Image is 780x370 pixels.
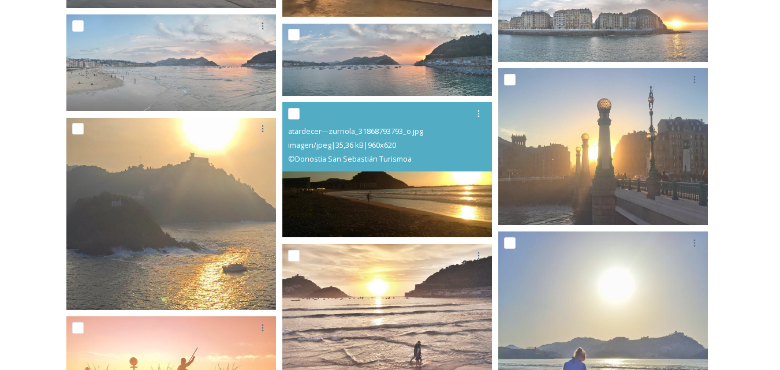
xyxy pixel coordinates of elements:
font: atardecer---zurriola_31868793793_o.jpg [288,126,423,136]
font: | [364,140,368,150]
img: bahía-de-la-concha_49524921806_o.jpg [282,24,492,96]
img: atardecer-baha_32559047641_o.jpg [66,118,276,310]
font: © [288,154,295,164]
img: atardecer---puente-de-zurriola_31868793033_o.jpg [498,68,708,225]
font: Donostia San Sebastián Turismoa [295,154,412,164]
font: 960 [368,140,380,150]
font: 35,36 kB [335,140,364,150]
img: playa-de-la-concha_49524921716_o.jpg [66,14,276,111]
font: | [331,140,335,150]
font: imagen/jpeg [288,140,331,150]
font: 620 [384,140,396,150]
font: x [380,140,384,150]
